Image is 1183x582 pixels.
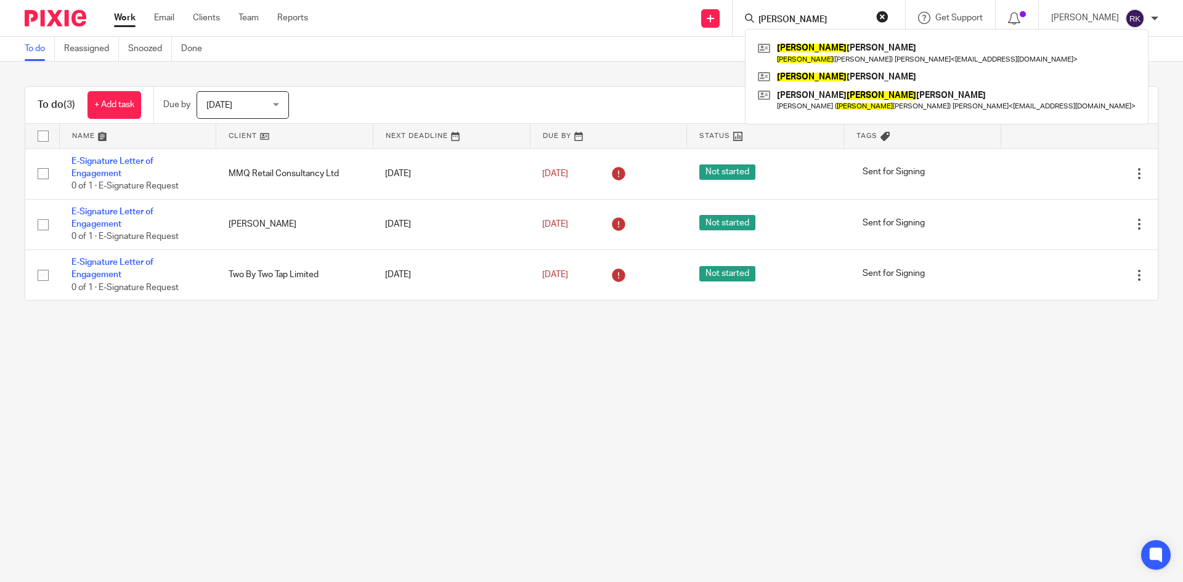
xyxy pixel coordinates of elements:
span: [DATE] [542,169,568,178]
span: Get Support [935,14,983,22]
td: Two By Two Tap Limited [216,249,373,300]
a: E-Signature Letter of Engagement [71,208,153,228]
a: Clients [193,12,220,24]
span: Not started [699,164,755,180]
span: [DATE] [206,101,232,110]
span: [DATE] [542,270,568,279]
span: Sent for Signing [856,164,931,180]
a: Reports [277,12,308,24]
td: [DATE] [373,249,530,300]
span: 0 of 1 · E-Signature Request [71,283,179,292]
span: Sent for Signing [856,215,931,230]
h1: To do [38,99,75,111]
a: E-Signature Letter of Engagement [71,157,153,178]
img: Pixie [25,10,86,26]
a: Snoozed [128,37,172,61]
td: [PERSON_NAME] [216,199,373,249]
a: Team [238,12,259,24]
span: (3) [63,100,75,110]
span: [DATE] [542,220,568,228]
img: svg%3E [1125,9,1145,28]
a: Work [114,12,136,24]
span: Not started [699,266,755,281]
td: MMQ Retail Consultancy Ltd [216,148,373,199]
a: Reassigned [64,37,119,61]
a: Done [181,37,211,61]
span: 0 of 1 · E-Signature Request [71,233,179,241]
a: E-Signature Letter of Engagement [71,258,153,279]
a: Email [154,12,174,24]
span: Not started [699,215,755,230]
a: To do [25,37,55,61]
span: Sent for Signing [856,266,931,281]
p: [PERSON_NAME] [1051,12,1119,24]
span: 0 of 1 · E-Signature Request [71,182,179,190]
td: [DATE] [373,148,530,199]
input: Search [757,15,868,26]
td: [DATE] [373,199,530,249]
p: Due by [163,99,190,111]
button: Clear [876,10,888,23]
span: Tags [856,132,877,139]
a: + Add task [87,91,141,119]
